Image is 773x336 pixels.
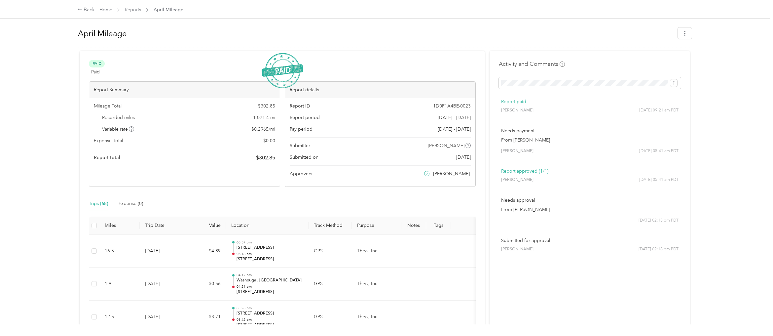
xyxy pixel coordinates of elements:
[501,246,534,252] span: [PERSON_NAME]
[501,237,679,244] p: Submitted for approval
[639,246,679,252] span: [DATE] 02:18 pm PDT
[89,82,280,98] div: Report Summary
[352,301,401,334] td: Thryv, Inc
[237,277,303,283] p: Washougal, [GEOGRAPHIC_DATA]
[263,137,275,144] span: $ 0.00
[438,314,439,319] span: -
[639,148,679,154] span: [DATE] 05:41 am PDT
[94,103,122,109] span: Mileage Total
[639,107,679,113] span: [DATE] 09:21 am PDT
[290,154,318,161] span: Submitted on
[290,126,313,133] span: Pay period
[125,7,141,13] a: Reports
[309,217,351,235] th: Track Method
[426,217,451,235] th: Tags
[99,301,140,334] td: 12.5
[501,98,679,105] p: Report paid
[290,103,310,109] span: Report ID
[186,268,226,301] td: $0.56
[501,168,679,175] p: Report approved (1/1)
[290,142,310,149] span: Submitter
[352,268,401,301] td: Thryv, Inc
[438,281,439,286] span: -
[237,284,303,289] p: 04:21 pm
[119,200,143,207] div: Expense (0)
[438,114,471,121] span: [DATE] - [DATE]
[94,154,120,161] span: Report total
[639,218,679,224] span: [DATE] 02:18 pm PDT
[91,68,100,75] span: Paid
[736,299,773,336] iframe: Everlance-gr Chat Button Frame
[237,311,303,316] p: [STREET_ADDRESS]
[99,235,140,268] td: 16.5
[501,177,534,183] span: [PERSON_NAME]
[186,301,226,334] td: $3.71
[290,170,312,177] span: Approvers
[237,322,303,328] p: [STREET_ADDRESS]
[89,60,105,67] span: Paid
[186,217,226,235] th: Value
[140,217,186,235] th: Trip Date
[237,252,303,256] p: 06:18 pm
[456,154,471,161] span: [DATE]
[186,235,226,268] td: $4.89
[89,200,108,207] div: Trips (68)
[639,177,679,183] span: [DATE] 05:41 am PDT
[309,268,351,301] td: GPS
[78,25,673,41] h1: April Mileage
[499,60,565,68] h4: Activity and Comments
[78,6,95,14] div: Back
[285,82,476,98] div: Report details
[99,7,112,13] a: Home
[501,107,534,113] span: [PERSON_NAME]
[154,6,183,13] span: April Mileage
[99,217,140,235] th: Miles
[253,114,275,121] span: 1,021.4 mi
[99,268,140,301] td: 1.9
[262,53,303,88] img: PaidStamp
[438,248,439,254] span: -
[501,206,679,213] p: From [PERSON_NAME]
[140,301,186,334] td: [DATE]
[237,240,303,245] p: 05:57 pm
[237,256,303,262] p: [STREET_ADDRESS]
[226,217,309,235] th: Location
[256,154,275,162] span: $ 302.85
[501,148,534,154] span: [PERSON_NAME]
[352,235,401,268] td: Thryv, Inc
[290,114,320,121] span: Report period
[501,127,679,134] p: Needs payment
[140,235,186,268] td: [DATE]
[237,306,303,311] p: 03:28 pm
[401,217,426,235] th: Notes
[94,137,123,144] span: Expense Total
[237,317,303,322] p: 03:42 pm
[102,114,135,121] span: Recorded miles
[501,197,679,204] p: Needs approval
[237,289,303,295] p: [STREET_ADDRESS]
[309,235,351,268] td: GPS
[140,268,186,301] td: [DATE]
[102,126,134,133] span: Variable rate
[433,103,471,109] span: 1D0F1A4BE-0023
[438,126,471,133] span: [DATE] - [DATE]
[352,217,401,235] th: Purpose
[428,142,464,149] span: [PERSON_NAME]
[309,301,351,334] td: GPS
[237,273,303,277] p: 04:17 pm
[251,126,275,133] span: $ 0.2965 / mi
[258,103,275,109] span: $ 302.85
[433,170,470,177] span: [PERSON_NAME]
[237,245,303,251] p: [STREET_ADDRESS]
[501,137,679,144] p: From [PERSON_NAME]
